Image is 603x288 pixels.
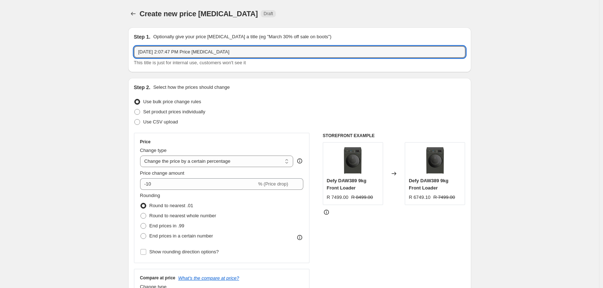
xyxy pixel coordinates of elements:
[327,194,348,201] div: R 7499.00
[149,213,216,218] span: Round to nearest whole number
[143,99,201,104] span: Use bulk price change rules
[140,170,185,176] span: Price change amount
[140,275,175,281] h3: Compare at price
[258,181,288,187] span: % (Price drop)
[323,133,465,139] h6: STOREFRONT EXAMPLE
[351,194,373,201] strike: R 8499.00
[140,139,151,145] h3: Price
[128,9,138,19] button: Price change jobs
[140,178,257,190] input: -15
[433,194,455,201] strike: R 7499.00
[143,109,205,114] span: Set product prices individually
[153,33,331,40] p: Optionally give your price [MEDICAL_DATA] a title (eg "March 30% off sale on boots")
[178,275,239,281] button: What's the compare at price?
[140,193,160,198] span: Rounding
[149,223,185,228] span: End prices in .99
[134,46,465,58] input: 30% off holiday sale
[153,84,230,91] p: Select how the prices should change
[149,203,193,208] span: Round to nearest .01
[149,233,213,239] span: End prices in a certain number
[134,60,246,65] span: This title is just for internal use, customers won't see it
[409,194,430,201] div: R 6749.10
[143,119,178,125] span: Use CSV upload
[296,157,303,165] div: help
[338,146,367,175] img: defy-daw389-9kg-front-loader-364526_80x.jpg
[327,178,366,191] span: Defy DAW389 9kg Front Loader
[149,249,219,254] span: Show rounding direction options?
[134,84,151,91] h2: Step 2.
[409,178,448,191] span: Defy DAW389 9kg Front Loader
[140,10,258,18] span: Create new price [MEDICAL_DATA]
[264,11,273,17] span: Draft
[140,148,167,153] span: Change type
[134,33,151,40] h2: Step 1.
[421,146,450,175] img: defy-daw389-9kg-front-loader-364526_80x.jpg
